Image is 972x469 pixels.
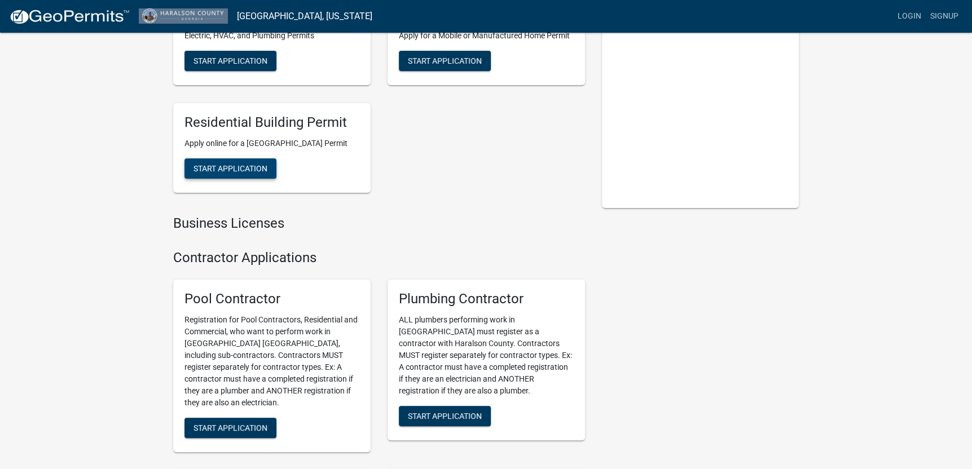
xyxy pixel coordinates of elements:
h4: Contractor Applications [173,250,585,266]
span: Start Application [193,423,267,432]
h5: Residential Building Permit [184,114,359,131]
button: Start Application [399,51,491,71]
p: Electric, HVAC, and Plumbing Permits [184,30,359,42]
button: Start Application [399,406,491,426]
img: Haralson County, Georgia [139,8,228,24]
button: Start Application [184,158,276,179]
span: Start Application [193,56,267,65]
span: Start Application [193,164,267,173]
h4: Business Licenses [173,215,585,232]
a: Login [893,6,926,27]
button: Start Application [184,51,276,71]
p: Apply for a Mobile or Manufactured Home Permit [399,30,574,42]
a: [GEOGRAPHIC_DATA], [US_STATE] [237,7,372,26]
h5: Plumbing Contractor [399,291,574,307]
a: Signup [926,6,963,27]
button: Start Application [184,418,276,438]
span: Start Application [408,56,482,65]
span: Start Application [408,411,482,420]
p: ALL plumbers performing work in [GEOGRAPHIC_DATA] must register as a contractor with Haralson Cou... [399,314,574,397]
p: Apply online for a [GEOGRAPHIC_DATA] Permit [184,138,359,149]
p: Registration for Pool Contractors, Residential and Commercial, who want to perform work in [GEOGR... [184,314,359,409]
h5: Pool Contractor [184,291,359,307]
